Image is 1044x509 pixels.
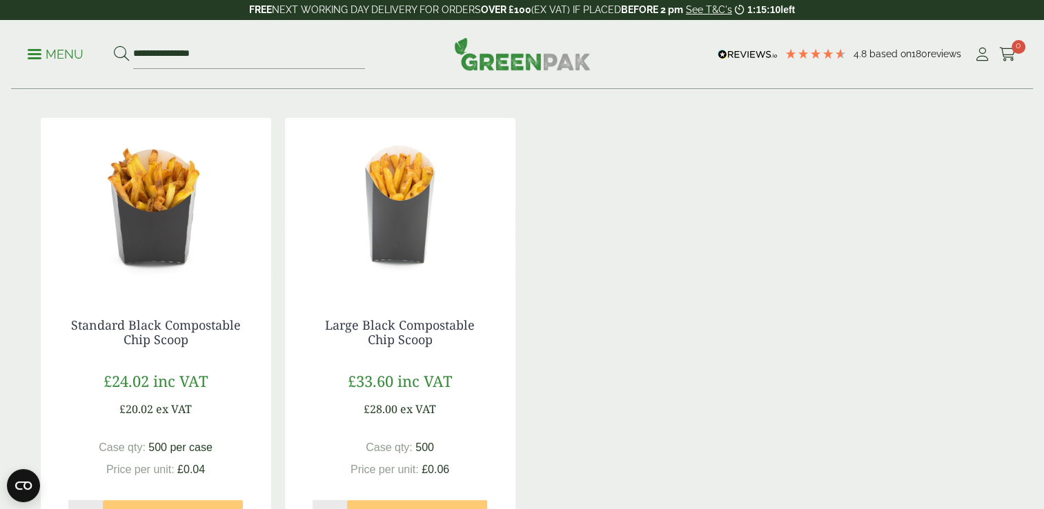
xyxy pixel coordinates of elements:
[148,441,213,453] span: 500 per case
[348,370,393,391] span: £33.60
[119,401,153,417] span: £20.02
[454,37,591,70] img: GreenPak Supplies
[422,463,449,475] span: £0.06
[351,463,419,475] span: Price per unit:
[28,46,83,63] p: Menu
[177,463,205,475] span: £0.04
[249,4,272,15] strong: FREE
[7,469,40,502] button: Open CMP widget
[415,441,434,453] span: 500
[912,48,927,59] span: 180
[153,370,208,391] span: inc VAT
[41,118,271,290] img: chip scoop
[104,370,149,391] span: £24.02
[747,4,780,15] span: 1:15:10
[285,118,515,290] img: chip scoop
[780,4,795,15] span: left
[106,463,175,475] span: Price per unit:
[686,4,732,15] a: See T&C's
[366,441,413,453] span: Case qty:
[621,4,683,15] strong: BEFORE 2 pm
[71,317,241,348] a: Standard Black Compostable Chip Scoop
[156,401,192,417] span: ex VAT
[974,48,991,61] i: My Account
[869,48,912,59] span: Based on
[854,48,869,59] span: 4.8
[785,48,847,60] div: 4.78 Stars
[28,46,83,60] a: Menu
[397,370,452,391] span: inc VAT
[1012,40,1025,54] span: 0
[364,401,397,417] span: £28.00
[481,4,531,15] strong: OVER £100
[999,48,1016,61] i: Cart
[718,50,778,59] img: REVIEWS.io
[999,44,1016,65] a: 0
[325,317,475,348] a: Large Black Compostable Chip Scoop
[99,441,146,453] span: Case qty:
[927,48,961,59] span: reviews
[400,401,436,417] span: ex VAT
